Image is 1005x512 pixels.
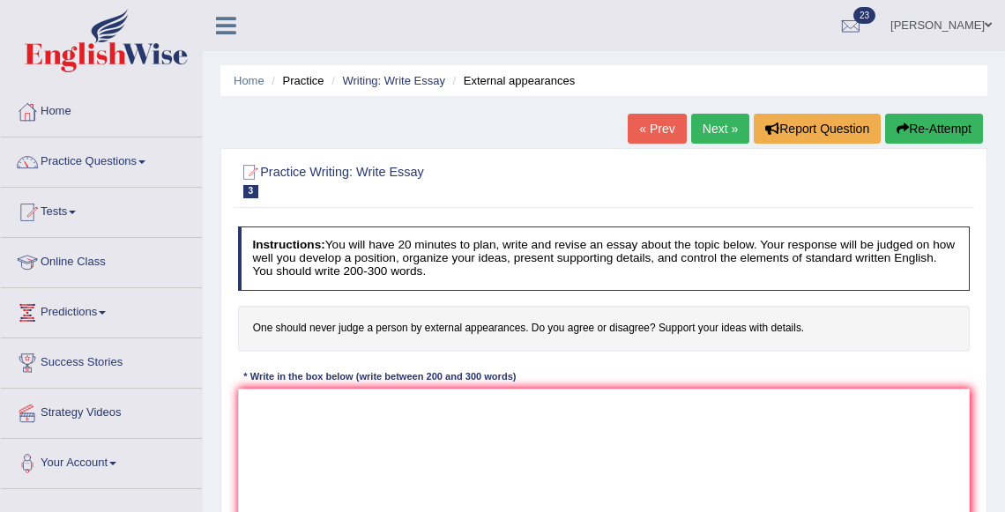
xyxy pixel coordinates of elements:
[1,288,202,332] a: Predictions
[252,238,324,251] b: Instructions:
[1,389,202,433] a: Strategy Videos
[1,188,202,232] a: Tests
[243,185,259,198] span: 3
[1,137,202,182] a: Practice Questions
[267,72,324,89] li: Practice
[238,306,971,352] h4: One should never judge a person by external appearances. Do you agree or disagree? Support your i...
[628,114,686,144] a: « Prev
[342,74,445,87] a: Writing: Write Essay
[238,370,522,385] div: * Write in the box below (write between 200 and 300 words)
[691,114,749,144] a: Next »
[1,238,202,282] a: Online Class
[238,161,692,198] h2: Practice Writing: Write Essay
[1,338,202,382] a: Success Stories
[885,114,983,144] button: Re-Attempt
[853,7,875,24] span: 23
[449,72,576,89] li: External appearances
[754,114,881,144] button: Report Question
[1,439,202,483] a: Your Account
[238,226,971,290] h4: You will have 20 minutes to plan, write and revise an essay about the topic below. Your response ...
[1,87,202,131] a: Home
[234,74,264,87] a: Home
